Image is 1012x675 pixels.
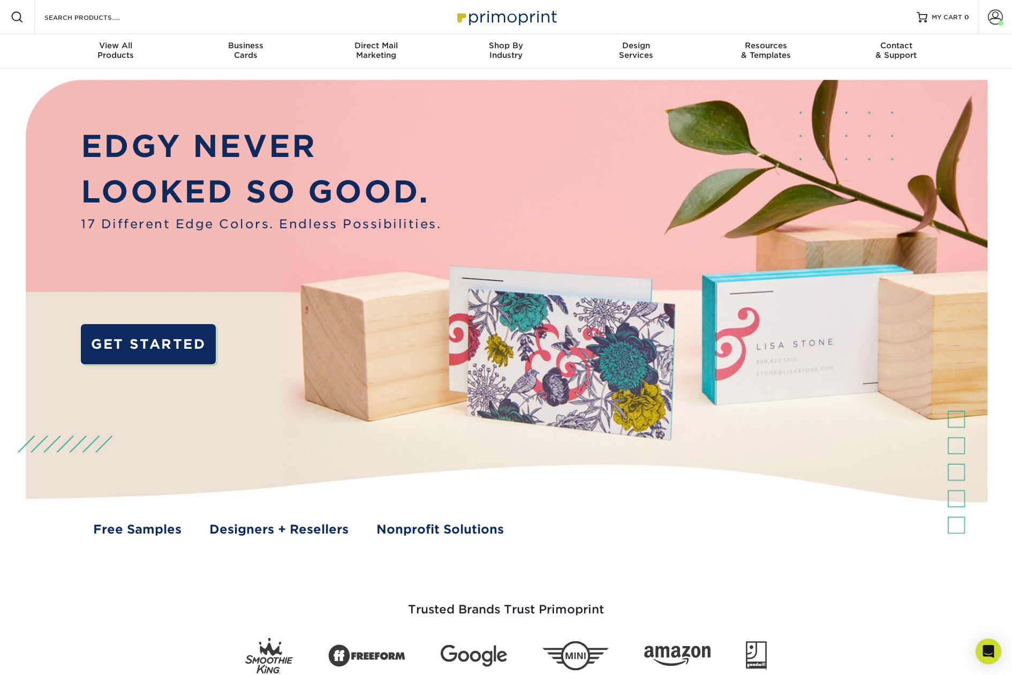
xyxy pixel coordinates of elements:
p: LOOKED SO GOOD. [81,169,441,215]
img: Smoothie King [245,638,293,674]
div: Industry [441,41,571,60]
a: Contact& Support [831,34,961,69]
input: SEARCH PRODUCTS..... [43,11,148,24]
div: Products [51,41,181,60]
div: Marketing [311,41,441,60]
a: Nonprofit Solutions [376,520,504,538]
a: Designers + Resellers [209,520,349,538]
h3: Trusted Brands Trust Primoprint [193,577,819,629]
span: Design [571,41,701,50]
div: & Templates [701,41,831,60]
img: Amazon [644,646,711,666]
div: Open Intercom Messenger [976,639,1001,664]
a: View AllProducts [51,34,181,69]
img: Google [441,645,507,667]
img: Mini [542,641,609,671]
p: EDGY NEVER [81,124,441,169]
a: Direct MailMarketing [311,34,441,69]
span: MY CART [932,13,962,22]
div: Cards [181,41,311,60]
span: Shop By [441,41,571,50]
span: Contact [831,41,961,50]
span: Direct Mail [311,41,441,50]
a: Shop ByIndustry [441,34,571,69]
div: & Support [831,41,961,60]
a: Free Samples [93,520,182,538]
span: 17 Different Edge Colors. Endless Possibilities. [81,215,441,233]
img: Goodwill [746,641,767,670]
div: Services [571,41,701,60]
span: Resources [701,41,831,50]
span: View All [51,41,181,50]
a: BusinessCards [181,34,311,69]
img: Primoprint [452,5,560,28]
span: Business [181,41,311,50]
span: 0 [964,13,969,21]
img: Freeform [328,639,405,673]
a: GET STARTED [81,324,216,364]
a: Resources& Templates [701,34,831,69]
a: DesignServices [571,34,701,69]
